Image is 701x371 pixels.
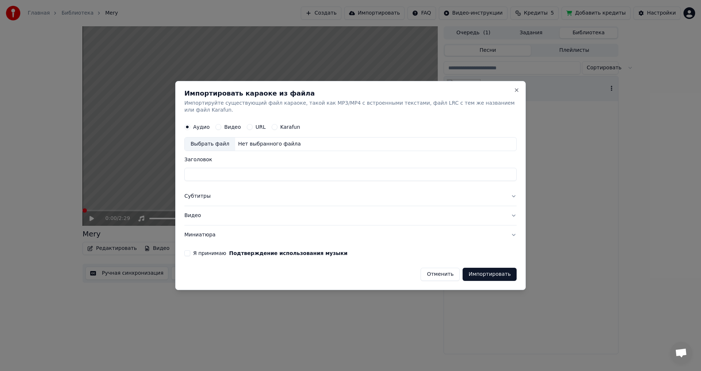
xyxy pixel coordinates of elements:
[184,206,517,225] button: Видео
[184,90,517,97] h2: Импортировать караоке из файла
[224,125,241,130] label: Видео
[463,268,517,281] button: Импортировать
[184,187,517,206] button: Субтитры
[193,251,348,256] label: Я принимаю
[235,141,304,148] div: Нет выбранного файла
[184,225,517,244] button: Миниатюра
[280,125,300,130] label: Karafun
[184,157,517,162] label: Заголовок
[421,268,460,281] button: Отменить
[193,125,210,130] label: Аудио
[185,138,235,151] div: Выбрать файл
[229,251,348,256] button: Я принимаю
[256,125,266,130] label: URL
[184,100,517,114] p: Импортируйте существующий файл караоке, такой как MP3/MP4 с встроенными текстами, файл LRC с тем ...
